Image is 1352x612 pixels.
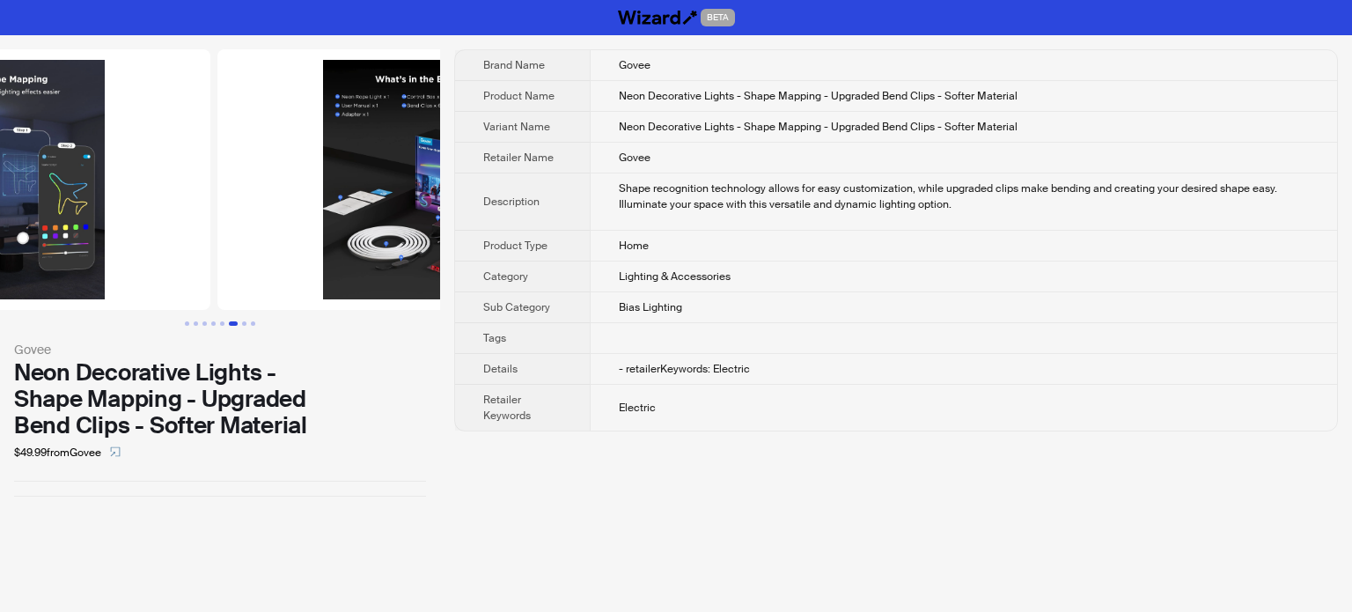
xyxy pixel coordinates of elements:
span: BETA [701,9,735,26]
span: Lighting & Accessories [619,269,731,284]
span: Product Name [483,89,555,103]
span: Govee [619,151,650,165]
span: Electric [619,401,656,415]
span: - retailerKeywords: Electric [619,362,750,376]
button: Go to slide 4 [211,321,216,326]
span: select [110,446,121,457]
span: Sub Category [483,300,550,314]
span: Details [483,362,518,376]
div: Neon Decorative Lights - Shape Mapping - Upgraded Bend Clips - Softer Material [14,359,426,439]
span: Govee [619,58,650,72]
span: Category [483,269,528,284]
img: Neon Decorative Lights - Shape Mapping - Upgraded Bend Clips - Softer Material Neon Decorative Li... [217,49,612,310]
button: Go to slide 3 [202,321,207,326]
button: Go to slide 8 [251,321,255,326]
span: Neon Decorative Lights - Shape Mapping - Upgraded Bend Clips - Softer Material [619,89,1018,103]
span: Variant Name [483,120,550,134]
button: Go to slide 5 [220,321,224,326]
div: Govee [14,340,426,359]
div: $49.99 from Govee [14,439,426,467]
div: Shape recognition technology allows for easy customization, while upgraded clips make bending and... [619,181,1309,212]
span: Product Type [483,239,547,253]
button: Go to slide 7 [242,321,246,326]
span: Bias Lighting [619,300,682,314]
button: Go to slide 2 [194,321,198,326]
button: Go to slide 6 [229,321,238,326]
span: Neon Decorative Lights - Shape Mapping - Upgraded Bend Clips - Softer Material [619,120,1018,134]
button: Go to slide 1 [185,321,189,326]
span: Description [483,195,540,209]
span: Retailer Keywords [483,393,531,423]
span: Home [619,239,649,253]
span: Retailer Name [483,151,554,165]
span: Tags [483,331,506,345]
span: Brand Name [483,58,545,72]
